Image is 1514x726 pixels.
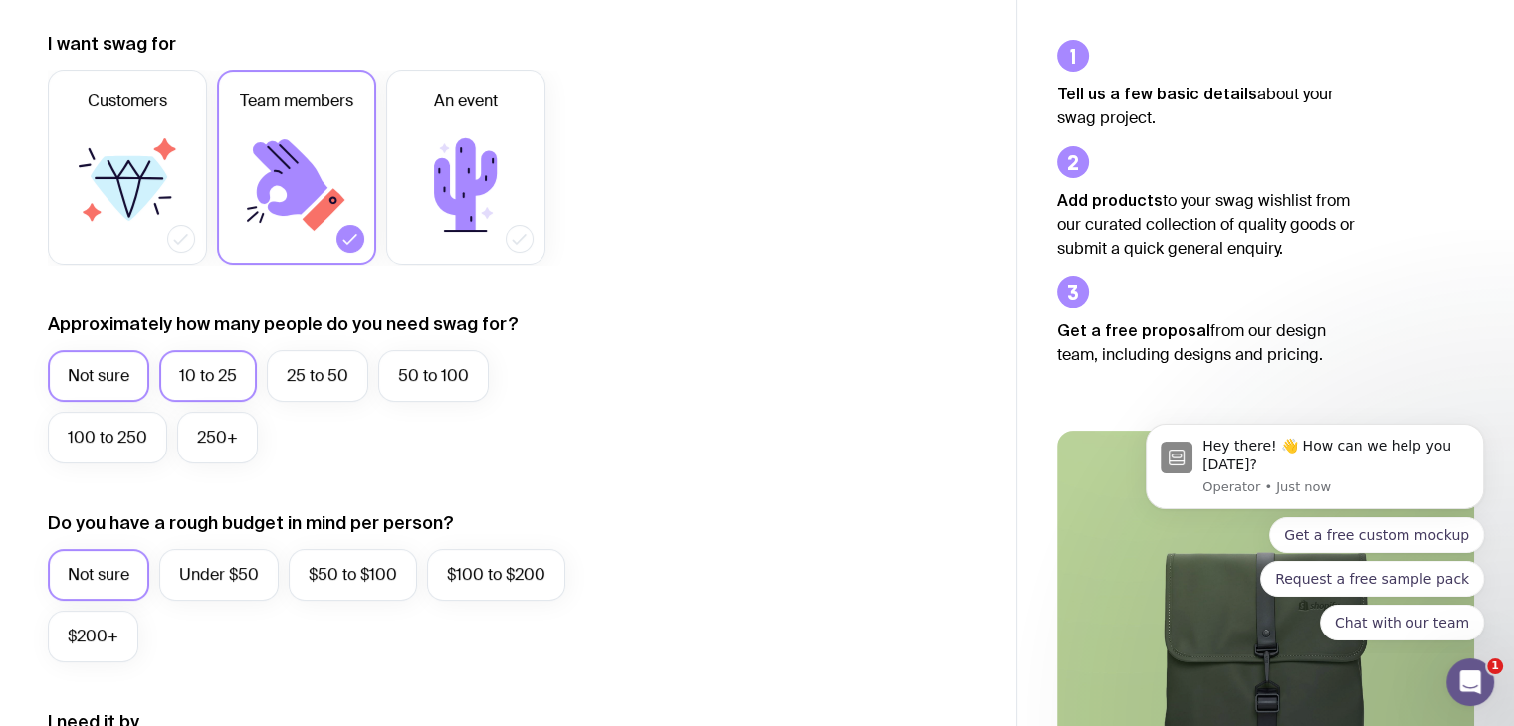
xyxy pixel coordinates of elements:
[378,350,489,402] label: 50 to 100
[48,412,167,463] label: 100 to 250
[1446,658,1494,706] iframe: Intercom live chat
[1057,188,1356,261] p: to your swag wishlist from our curated collection of quality goods or submit a quick general enqu...
[88,90,167,113] span: Customers
[434,90,498,113] span: An event
[48,312,519,336] label: Approximately how many people do you need swag for?
[289,549,417,601] label: $50 to $100
[48,549,149,601] label: Not sure
[48,511,454,535] label: Do you have a rough budget in mind per person?
[48,32,176,56] label: I want swag for
[1057,191,1163,209] strong: Add products
[1487,658,1503,674] span: 1
[48,350,149,402] label: Not sure
[159,549,279,601] label: Under $50
[1057,82,1356,130] p: about your swag project.
[159,350,257,402] label: 10 to 25
[48,611,138,662] label: $200+
[1116,407,1514,652] iframe: Intercom notifications message
[177,412,258,463] label: 250+
[1057,85,1257,102] strong: Tell us a few basic details
[1057,318,1356,367] p: from our design team, including designs and pricing.
[427,549,565,601] label: $100 to $200
[267,350,368,402] label: 25 to 50
[1057,321,1210,339] strong: Get a free proposal
[240,90,353,113] span: Team members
